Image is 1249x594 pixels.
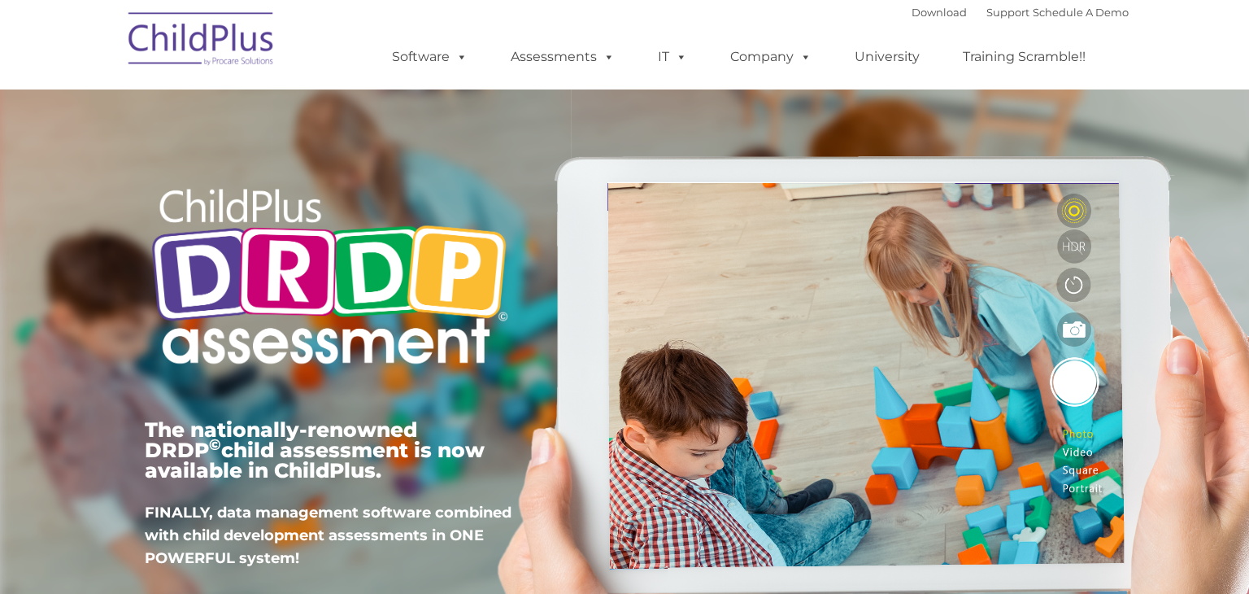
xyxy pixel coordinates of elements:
a: University [838,41,936,73]
a: Company [714,41,828,73]
span: FINALLY, data management software combined with child development assessments in ONE POWERFUL sys... [145,504,511,567]
a: Training Scramble!! [947,41,1102,73]
a: Software [376,41,484,73]
img: ChildPlus by Procare Solutions [120,1,283,82]
font: | [912,6,1129,19]
a: IT [642,41,703,73]
a: Download [912,6,967,19]
a: Support [986,6,1029,19]
span: The nationally-renowned DRDP child assessment is now available in ChildPlus. [145,417,485,483]
a: Schedule A Demo [1033,6,1129,19]
sup: © [209,435,221,454]
a: Assessments [494,41,631,73]
img: Copyright - DRDP Logo Light [145,167,514,391]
